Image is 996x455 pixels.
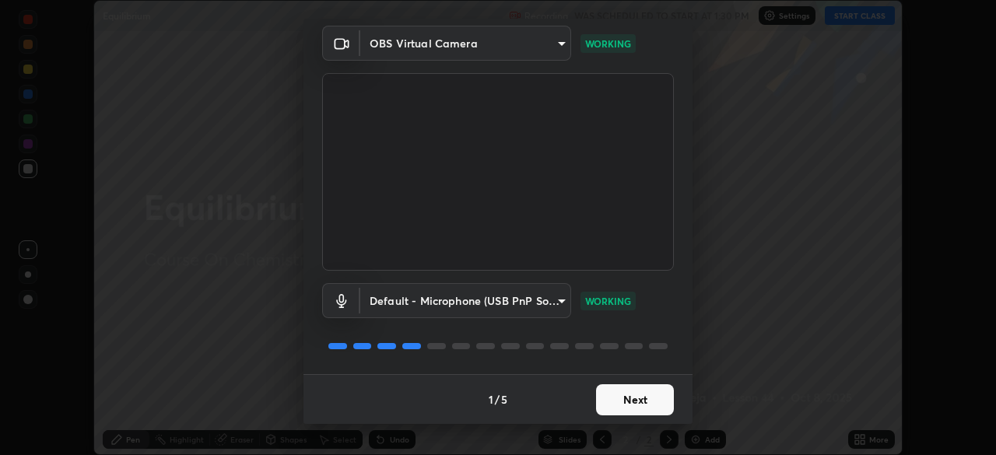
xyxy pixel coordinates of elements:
h4: 5 [501,391,507,408]
div: OBS Virtual Camera [360,283,571,318]
button: Next [596,384,674,415]
h4: 1 [489,391,493,408]
h4: / [495,391,500,408]
p: WORKING [585,294,631,308]
div: OBS Virtual Camera [360,26,571,61]
p: WORKING [585,37,631,51]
